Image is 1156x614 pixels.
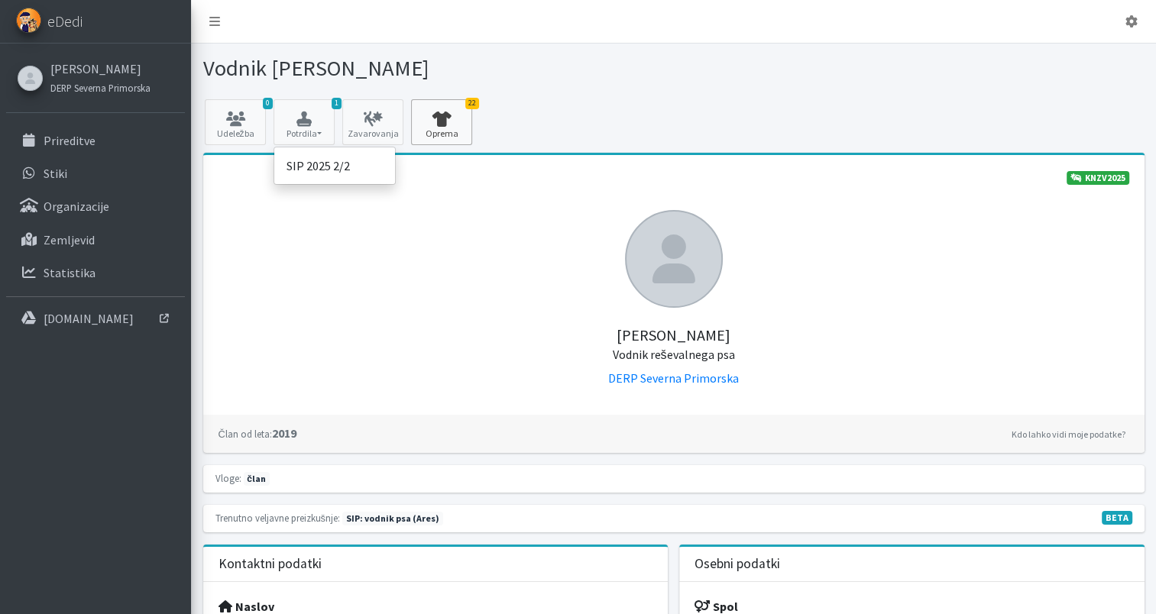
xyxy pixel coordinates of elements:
span: 22 [465,98,479,109]
a: [PERSON_NAME] [50,60,151,78]
strong: 2019 [219,425,296,441]
p: Prireditve [44,133,96,148]
strong: Naslov [219,599,274,614]
a: Zemljevid [6,225,185,255]
button: 1 Potrdila [274,99,335,145]
small: Trenutno veljavne preizkušnje: [215,512,340,524]
small: Član od leta: [219,428,272,440]
h1: Vodnik [PERSON_NAME] [203,55,669,82]
span: 0 [263,98,273,109]
span: 1 [332,98,342,109]
p: Statistika [44,265,96,280]
span: V fazi razvoja [1102,511,1132,525]
p: Organizacije [44,199,109,214]
span: eDedi [47,10,83,33]
a: DERP Severna Primorska [608,370,739,386]
a: Statistika [6,257,185,288]
a: 22 Oprema [411,99,472,145]
h3: Osebni podatki [695,556,780,572]
p: Stiki [44,166,67,181]
a: Organizacije [6,191,185,221]
p: Zemljevid [44,232,95,247]
small: Vodnik reševalnega psa [613,347,735,362]
a: DERP Severna Primorska [50,78,151,96]
a: Zavarovanja [342,99,403,145]
h3: Kontaktni podatki [219,556,322,572]
small: DERP Severna Primorska [50,82,151,94]
strong: Spol [695,599,738,614]
a: Prireditve [6,125,185,156]
a: Stiki [6,158,185,189]
span: Naslednja preizkušnja: jesen 2025 [342,512,443,525]
small: Vloge: [215,472,241,484]
span: član [244,472,270,486]
a: SIP 2025 2/2 [274,153,395,178]
a: Kdo lahko vidi moje podatke? [1008,425,1129,444]
a: KNZV2025 [1067,171,1129,185]
h5: [PERSON_NAME] [219,308,1129,363]
a: 0 Udeležba [205,99,266,145]
a: [DOMAIN_NAME] [6,303,185,334]
img: eDedi [16,8,41,33]
p: [DOMAIN_NAME] [44,311,134,326]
